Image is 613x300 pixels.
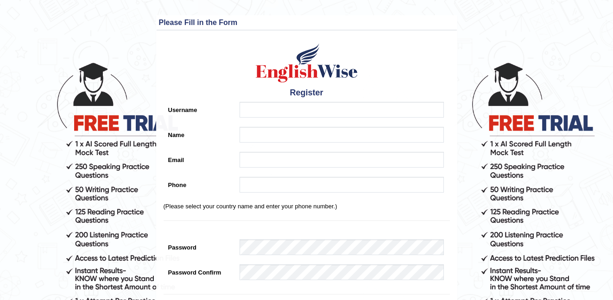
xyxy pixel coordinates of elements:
label: Password [164,239,235,252]
label: Name [164,127,235,139]
h3: Please Fill in the Form [159,19,455,27]
label: Password Confirm [164,264,235,277]
p: (Please select your country name and enter your phone number.) [164,202,450,211]
img: Logo of English Wise create a new account for intelligent practice with AI [254,42,360,84]
label: Phone [164,177,235,189]
h4: Register [164,88,450,98]
label: Email [164,152,235,164]
label: Username [164,102,235,114]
